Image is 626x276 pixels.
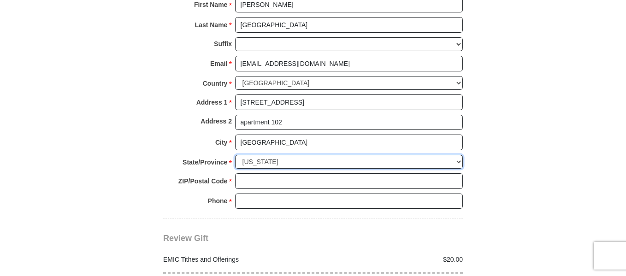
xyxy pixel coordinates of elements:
[159,255,313,264] div: EMIC Tithes and Offerings
[196,96,228,109] strong: Address 1
[210,57,227,70] strong: Email
[203,77,228,90] strong: Country
[163,234,208,243] span: Review Gift
[195,18,228,31] strong: Last Name
[313,255,468,264] div: $20.00
[214,37,232,50] strong: Suffix
[183,156,227,169] strong: State/Province
[201,115,232,128] strong: Address 2
[178,175,228,188] strong: ZIP/Postal Code
[215,136,227,149] strong: City
[208,194,228,207] strong: Phone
